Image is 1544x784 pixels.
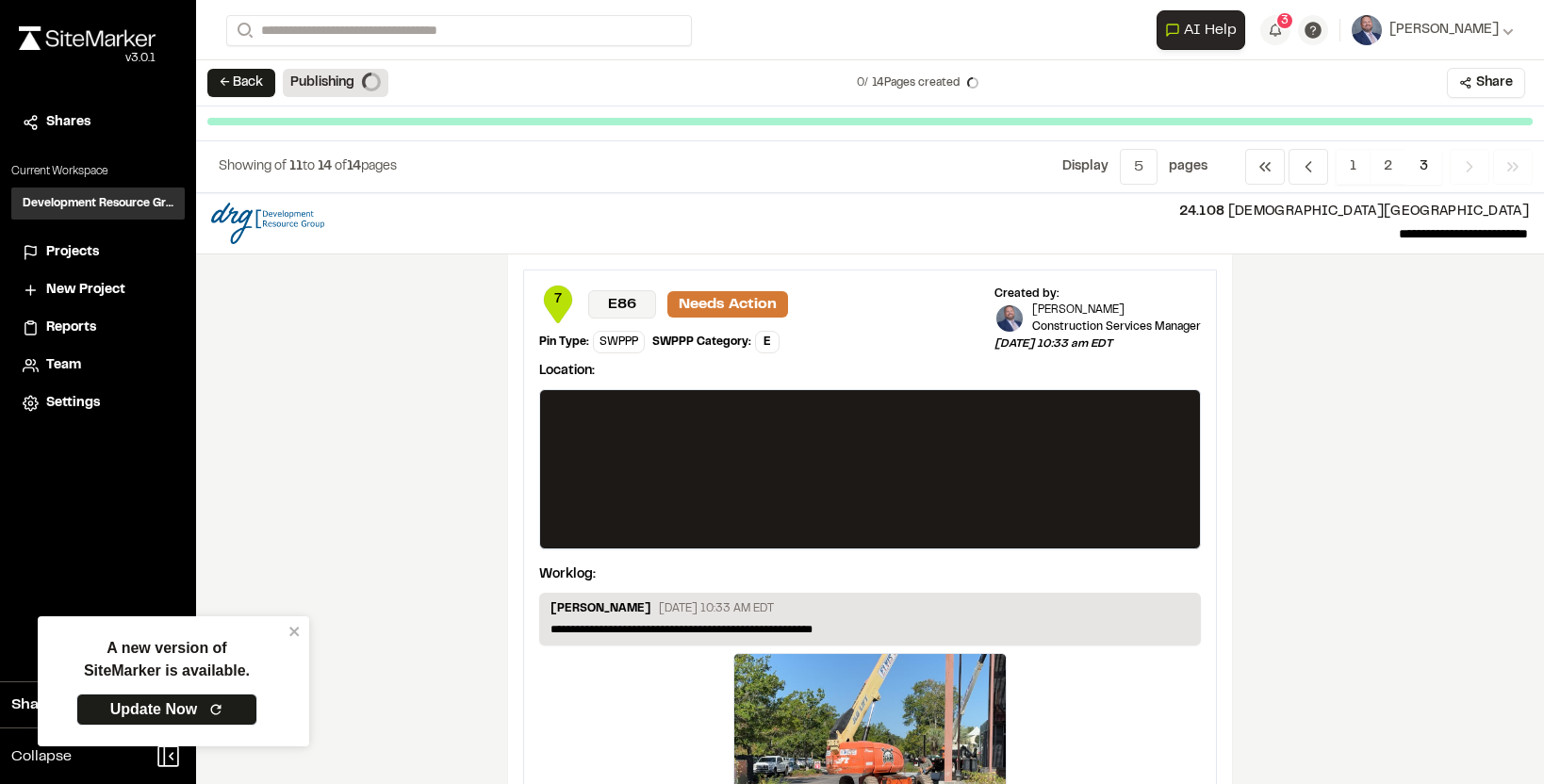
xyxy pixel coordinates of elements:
span: Showing of [219,161,289,172]
a: Update Now [76,694,257,726]
span: 1 [1336,149,1371,185]
span: Share Workspace [11,694,138,716]
p: Location: [539,361,1201,382]
img: User [1352,15,1382,45]
span: Projects [46,242,99,263]
div: Pin Type: [539,334,589,351]
p: 0 / [857,74,960,91]
p: page s [1169,156,1207,177]
button: 5 [1120,149,1158,185]
span: 14 [347,161,361,172]
div: SWPPP [593,331,645,353]
span: 24.108 [1179,206,1224,218]
div: Open AI Assistant [1157,10,1253,50]
button: Search [226,15,260,46]
span: 3 [1281,12,1289,29]
button: ← Back [207,69,275,97]
button: close [288,624,302,639]
a: New Project [23,280,173,301]
a: Projects [23,242,173,263]
span: 14 Pages created [872,74,960,91]
div: SWPPP Category: [652,334,751,351]
button: Open AI Assistant [1157,10,1245,50]
span: 11 [289,161,303,172]
p: [DATE] 10:33 AM EDT [659,600,774,617]
p: Display [1062,156,1109,177]
div: Publishing [283,69,388,97]
p: [PERSON_NAME] [1032,302,1201,318]
p: [DEMOGRAPHIC_DATA][GEOGRAPHIC_DATA] [339,202,1529,222]
p: [PERSON_NAME] [550,600,651,621]
span: AI Help [1184,19,1237,41]
span: 3 [1405,149,1442,185]
div: E [755,331,780,353]
span: New Project [46,280,125,301]
img: file [211,203,324,244]
button: [PERSON_NAME] [1352,15,1514,45]
a: Team [23,355,173,376]
p: Construction Services Manager [1032,318,1201,335]
span: 14 [318,161,332,172]
h3: Development Resource Group [23,195,173,212]
p: A new version of SiteMarker is available. [84,637,250,682]
nav: Navigation [1245,149,1533,185]
p: E86 [588,290,656,318]
a: Reports [23,318,173,338]
img: rebrand.png [19,26,156,50]
div: Oh geez...please don't... [19,50,156,67]
a: Settings [23,393,173,414]
span: Settings [46,393,100,414]
span: Shares [46,112,90,133]
button: Share [1447,68,1525,98]
p: to of pages [219,156,397,177]
p: Worklog: [539,564,596,585]
p: Current Workspace [11,163,185,180]
span: Reports [46,318,96,338]
span: Team [46,355,81,376]
button: 3 [1260,15,1290,45]
div: Created by: [994,286,1201,302]
p: Needs Action [667,291,788,318]
span: Collapse [11,745,72,768]
p: [DATE] 10:33 am EDT [994,335,1201,352]
span: 7 [539,289,577,310]
span: [PERSON_NAME] [1389,20,1499,41]
a: Shares [23,112,173,133]
span: 2 [1370,149,1406,185]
